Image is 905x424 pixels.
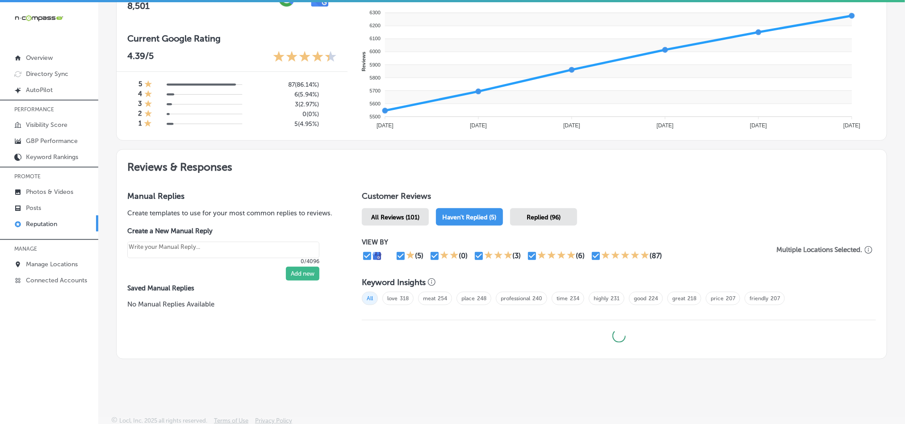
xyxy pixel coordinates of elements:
[461,295,475,302] a: place
[440,251,459,261] div: 2 Stars
[532,295,542,302] a: 240
[26,121,67,129] p: Visibility Score
[370,114,381,119] tspan: 5500
[26,220,57,228] p: Reputation
[377,122,394,129] tspan: [DATE]
[14,14,63,22] img: 660ab0bf-5cc7-4cb8-ba1c-48b5ae0f18e60NCTV_CLogo_TV_Black_-500x88.png
[438,295,447,302] a: 254
[634,295,646,302] a: good
[415,252,423,260] div: (5)
[370,23,381,29] tspan: 6200
[601,251,649,261] div: 5 Stars
[144,109,152,119] div: 1 Star
[370,36,381,42] tspan: 6100
[594,295,608,302] a: highly
[127,0,261,11] h2: 8,501
[649,295,658,302] a: 224
[138,109,142,119] h4: 2
[119,417,207,424] p: Locl, Inc. 2025 all rights reserved.
[127,284,333,292] label: Saved Manual Replies
[370,75,381,80] tspan: 5800
[843,122,860,129] tspan: [DATE]
[711,295,724,302] a: price
[127,258,319,264] p: 0/4096
[750,295,768,302] a: friendly
[117,150,887,181] h2: Reviews & Responses
[26,70,68,78] p: Directory Sync
[470,122,487,129] tspan: [DATE]
[477,295,486,302] a: 248
[370,10,381,16] tspan: 6300
[400,295,409,302] a: 318
[26,277,87,284] p: Connected Accounts
[726,295,735,302] a: 207
[362,292,378,305] span: All
[776,246,863,254] p: Multiple Locations Selected.
[259,110,319,118] h5: 0 ( 0% )
[370,62,381,67] tspan: 5900
[144,90,152,100] div: 1 Star
[370,101,381,106] tspan: 5600
[459,252,468,260] div: (0)
[649,252,662,260] div: (87)
[370,88,381,93] tspan: 5700
[443,214,497,221] span: Haven't Replied (5)
[687,295,696,302] a: 218
[361,52,366,71] text: Reviews
[570,295,579,302] a: 234
[387,295,398,302] a: love
[138,80,142,90] h4: 5
[127,208,333,218] p: Create templates to use for your most common replies to reviews.
[563,122,580,129] tspan: [DATE]
[26,54,53,62] p: Overview
[362,277,426,287] h3: Keyword Insights
[501,295,530,302] a: professional
[26,204,41,212] p: Posts
[537,251,576,261] div: 4 Stars
[127,191,333,201] h3: Manual Replies
[26,86,53,94] p: AutoPilot
[484,251,513,261] div: 3 Stars
[286,267,319,281] button: Add new
[750,122,767,129] tspan: [DATE]
[672,295,685,302] a: great
[127,50,154,64] p: 4.39 /5
[611,295,620,302] a: 231
[259,91,319,98] h5: 6 ( 5.94% )
[127,33,337,44] h3: Current Google Rating
[371,214,419,221] span: All Reviews (101)
[513,252,521,260] div: (3)
[370,49,381,55] tspan: 6000
[138,90,142,100] h4: 4
[144,119,152,129] div: 1 Star
[127,299,333,309] p: No Manual Replies Available
[259,101,319,108] h5: 3 ( 2.97% )
[127,242,319,258] textarea: Create your Quick Reply
[273,50,337,64] div: 4.39 Stars
[26,260,78,268] p: Manage Locations
[26,137,78,145] p: GBP Performance
[26,153,78,161] p: Keyword Rankings
[144,80,152,90] div: 1 Star
[576,252,585,260] div: (6)
[26,188,73,196] p: Photos & Videos
[138,119,142,129] h4: 1
[657,122,674,129] tspan: [DATE]
[771,295,780,302] a: 207
[362,191,876,205] h1: Customer Reviews
[138,100,142,109] h4: 3
[259,81,319,88] h5: 87 ( 86.14% )
[127,227,319,235] label: Create a New Manual Reply
[557,295,568,302] a: time
[406,251,415,261] div: 1 Star
[527,214,561,221] span: Replied (96)
[362,238,773,246] p: VIEW BY
[144,100,152,109] div: 1 Star
[423,295,436,302] a: meat
[259,120,319,128] h5: 5 ( 4.95% )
